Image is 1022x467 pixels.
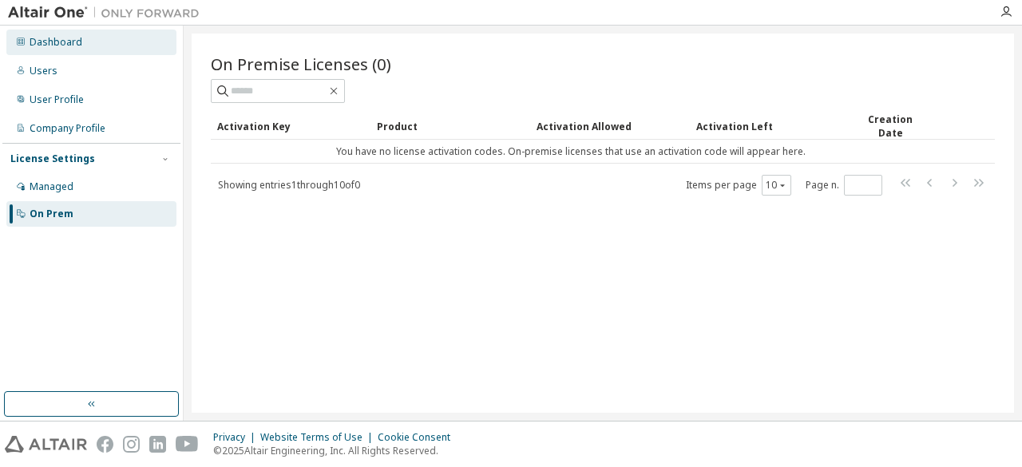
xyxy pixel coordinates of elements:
[686,175,791,196] span: Items per page
[211,140,931,164] td: You have no license activation codes. On-premise licenses that use an activation code will appear...
[30,36,82,49] div: Dashboard
[123,436,140,453] img: instagram.svg
[211,53,391,75] span: On Premise Licenses (0)
[260,431,378,444] div: Website Terms of Use
[377,113,524,139] div: Product
[378,431,460,444] div: Cookie Consent
[8,5,208,21] img: Altair One
[30,208,73,220] div: On Prem
[176,436,199,453] img: youtube.svg
[30,122,105,135] div: Company Profile
[213,444,460,457] p: © 2025 Altair Engineering, Inc. All Rights Reserved.
[537,113,683,139] div: Activation Allowed
[213,431,260,444] div: Privacy
[30,180,73,193] div: Managed
[149,436,166,453] img: linkedin.svg
[5,436,87,453] img: altair_logo.svg
[856,113,925,140] div: Creation Date
[217,113,364,139] div: Activation Key
[696,113,843,139] div: Activation Left
[218,178,360,192] span: Showing entries 1 through 10 of 0
[10,152,95,165] div: License Settings
[30,93,84,106] div: User Profile
[806,175,882,196] span: Page n.
[30,65,57,77] div: Users
[97,436,113,453] img: facebook.svg
[766,179,787,192] button: 10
